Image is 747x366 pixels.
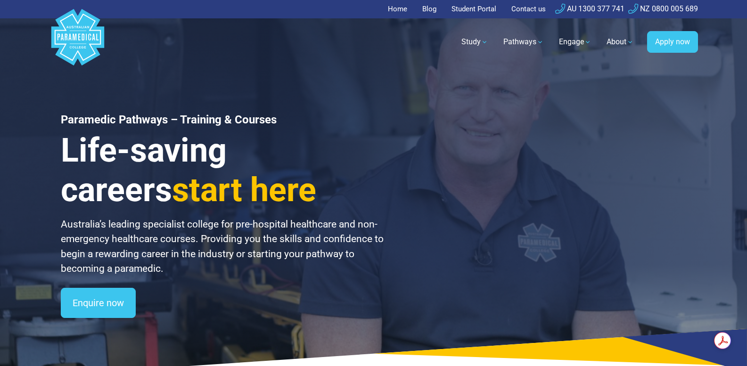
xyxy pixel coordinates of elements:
a: Pathways [498,29,550,55]
a: Australian Paramedical College [49,18,106,66]
a: Study [456,29,494,55]
p: Australia’s leading specialist college for pre-hospital healthcare and non-emergency healthcare c... [61,217,385,277]
h1: Paramedic Pathways – Training & Courses [61,113,385,127]
span: start here [172,171,316,209]
a: About [601,29,640,55]
a: Enquire now [61,288,136,318]
a: Apply now [647,31,698,53]
h3: Life-saving careers [61,130,385,210]
a: Engage [553,29,597,55]
a: AU 1300 377 741 [555,4,624,13]
a: NZ 0800 005 689 [628,4,698,13]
